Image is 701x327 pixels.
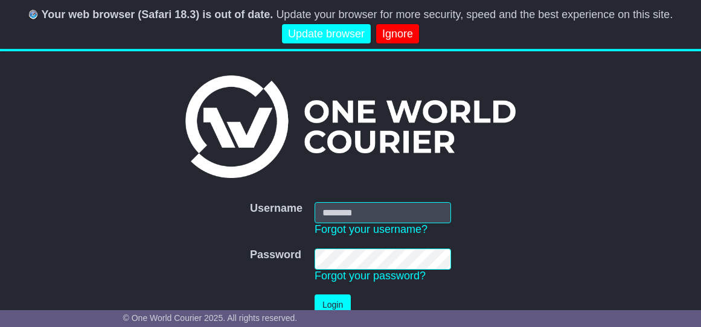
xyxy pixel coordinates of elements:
[282,24,371,44] a: Update browser
[315,223,427,235] a: Forgot your username?
[185,75,515,178] img: One World
[123,313,298,323] span: © One World Courier 2025. All rights reserved.
[250,202,302,215] label: Username
[315,294,351,316] button: Login
[315,270,426,282] a: Forgot your password?
[250,249,301,262] label: Password
[376,24,419,44] a: Ignore
[42,8,274,21] b: Your web browser (Safari 18.3) is out of date.
[276,8,673,21] span: Update your browser for more security, speed and the best experience on this site.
